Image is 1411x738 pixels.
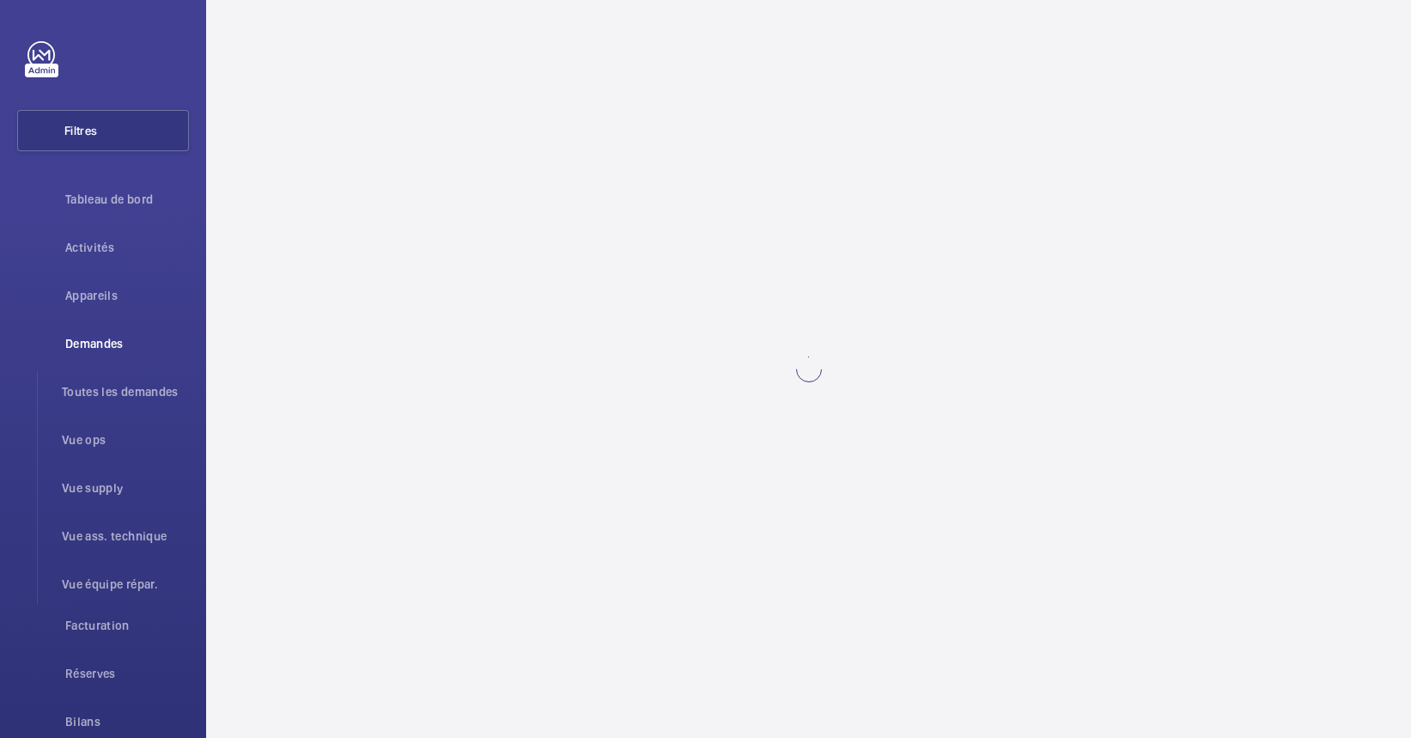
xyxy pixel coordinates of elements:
span: Tableau de bord [65,191,189,208]
span: Réserves [65,665,189,682]
span: Filtres [64,122,97,139]
span: Vue équipe répar. [62,576,189,593]
span: Activités [65,239,189,256]
span: Vue ass. technique [62,528,189,545]
span: Vue ops [62,431,189,448]
span: Facturation [65,617,189,634]
span: Toutes les demandes [62,383,189,400]
span: Demandes [65,335,189,352]
span: Appareils [65,287,189,304]
button: Filtres [17,110,189,151]
span: Vue supply [62,479,189,497]
span: Bilans [65,713,189,730]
